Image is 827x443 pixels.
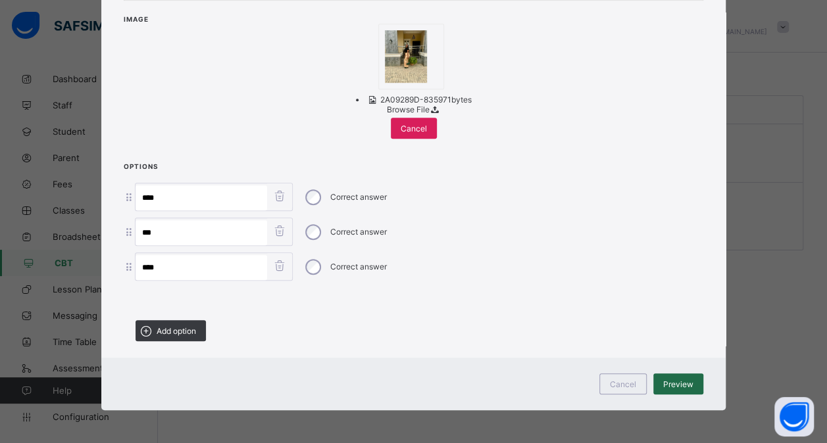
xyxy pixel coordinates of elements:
span: Browse File [387,105,430,114]
span: Preview [663,379,693,389]
label: Correct answer [330,227,387,237]
span: Cancel [401,124,427,133]
li: 2A09289D - 835971 bytes [124,95,703,105]
label: Correct answer [330,262,387,271]
img: bannerImage [385,30,427,83]
div: Correct answer [124,218,703,246]
span: Cancel [610,379,636,389]
div: bannerImage 2A09289D-835971bytes Browse File [124,24,703,114]
span: Options [124,162,159,170]
div: Correct answer [124,183,703,211]
span: Add option [157,326,196,336]
span: image [124,15,149,23]
button: Open asap [774,397,814,436]
div: Correct answer [124,252,703,281]
label: Correct answer [330,192,387,202]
